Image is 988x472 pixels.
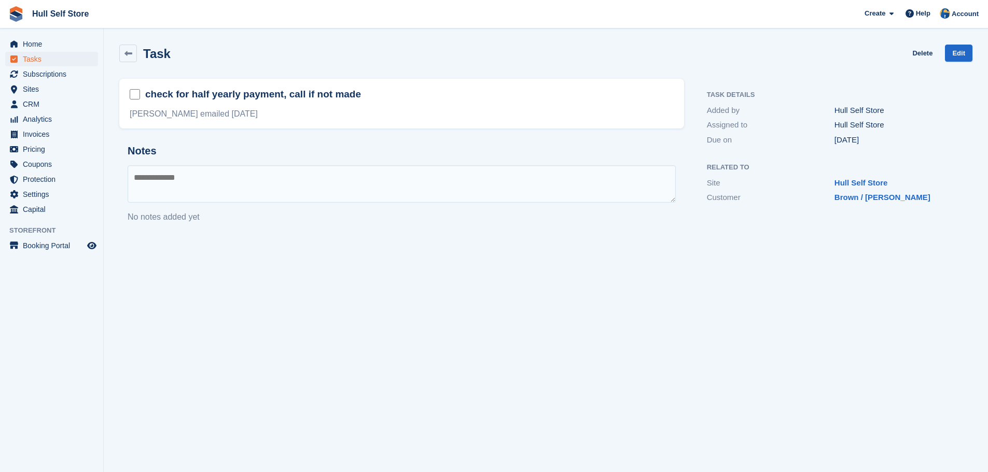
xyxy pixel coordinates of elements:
[5,37,98,51] a: menu
[5,172,98,187] a: menu
[707,164,962,171] h2: Related to
[5,202,98,217] a: menu
[834,178,888,187] a: Hull Self Store
[23,172,85,187] span: Protection
[5,112,98,126] a: menu
[707,119,834,131] div: Assigned to
[86,239,98,252] a: Preview store
[707,105,834,117] div: Added by
[23,202,85,217] span: Capital
[5,82,98,96] a: menu
[707,134,834,146] div: Due on
[23,187,85,202] span: Settings
[707,192,834,204] div: Customer
[5,238,98,253] a: menu
[23,127,85,141] span: Invoices
[23,37,85,51] span: Home
[916,8,930,19] span: Help
[23,142,85,156] span: Pricing
[5,52,98,66] a: menu
[128,212,200,221] span: No notes added yet
[912,45,933,62] a: Delete
[23,97,85,111] span: CRM
[145,88,361,101] h2: check for half yearly payment, call if not made
[834,193,930,202] a: Brown / [PERSON_NAME]
[5,67,98,81] a: menu
[128,145,676,157] h2: Notes
[5,187,98,202] a: menu
[5,127,98,141] a: menu
[945,45,972,62] a: Edit
[707,177,834,189] div: Site
[23,238,85,253] span: Booking Portal
[865,8,885,19] span: Create
[28,5,93,22] a: Hull Self Store
[23,67,85,81] span: Subscriptions
[8,6,24,22] img: stora-icon-8386f47178a22dfd0bd8f6a31ec36ba5ce8667c1dd55bd0f319d3a0aa187defe.svg
[707,91,962,99] h2: Task Details
[834,119,962,131] div: Hull Self Store
[23,157,85,171] span: Coupons
[5,142,98,156] a: menu
[952,9,979,19] span: Account
[834,134,962,146] div: [DATE]
[23,82,85,96] span: Sites
[5,157,98,171] a: menu
[9,225,103,236] span: Storefront
[143,47,171,61] h2: Task
[5,97,98,111] a: menu
[130,108,674,120] div: [PERSON_NAME] emailed [DATE]
[23,112,85,126] span: Analytics
[940,8,950,19] img: Hull Self Store
[23,52,85,66] span: Tasks
[834,105,962,117] div: Hull Self Store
